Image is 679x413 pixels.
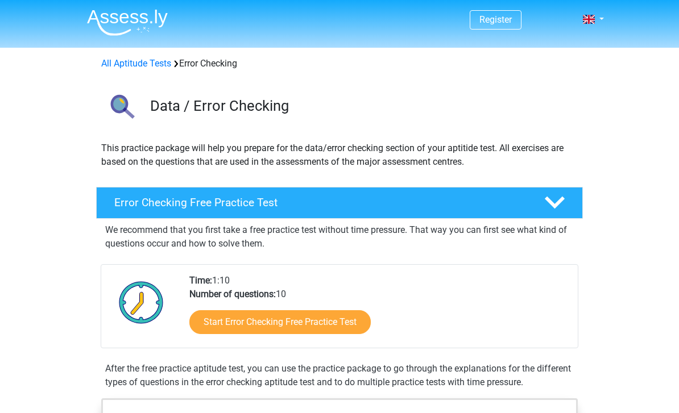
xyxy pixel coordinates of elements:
[87,9,168,36] img: Assessly
[114,196,526,209] h4: Error Checking Free Practice Test
[101,141,578,169] p: This practice package will help you prepare for the data/error checking section of your aptitide ...
[97,57,582,70] div: Error Checking
[97,84,145,132] img: error checking
[92,187,587,219] a: Error Checking Free Practice Test
[189,310,371,334] a: Start Error Checking Free Practice Test
[105,223,574,251] p: We recommend that you first take a free practice test without time pressure. That way you can fir...
[189,275,212,286] b: Time:
[181,274,577,348] div: 1:10 10
[113,274,170,331] img: Clock
[150,97,574,115] h3: Data / Error Checking
[101,362,578,389] div: After the free practice aptitude test, you can use the practice package to go through the explana...
[479,14,512,25] a: Register
[101,58,171,69] a: All Aptitude Tests
[189,289,276,299] b: Number of questions:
